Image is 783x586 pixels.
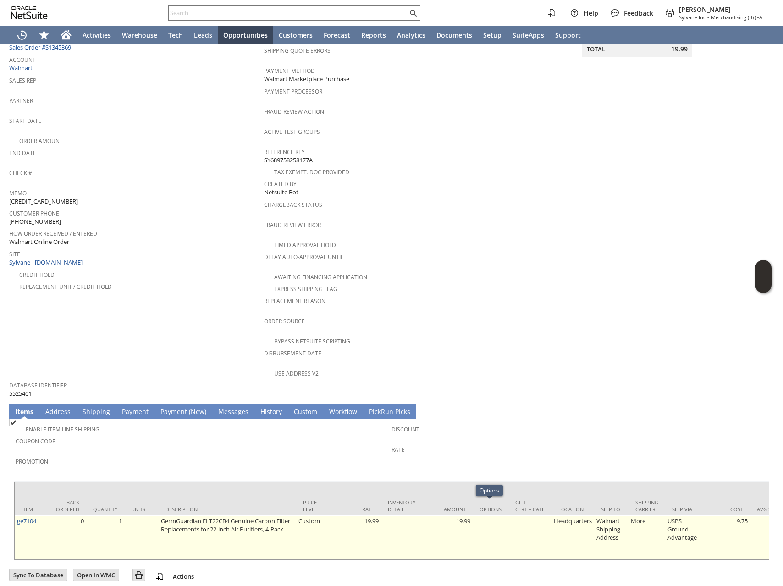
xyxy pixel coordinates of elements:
[120,407,151,417] a: Payment
[61,29,72,40] svg: Home
[264,221,321,229] a: Fraud Review Error
[223,31,268,39] span: Opportunities
[303,499,324,513] div: Price Level
[665,515,700,559] td: USPS Ground Advantage
[264,317,305,325] a: Order Source
[17,29,28,40] svg: Recent Records
[9,169,32,177] a: Check #
[154,571,165,582] img: add-record.svg
[361,31,386,39] span: Reports
[327,407,359,417] a: Workflow
[294,407,298,416] span: C
[601,506,622,513] div: Ship To
[17,517,36,525] a: ge7104
[391,26,431,44] a: Analytics
[480,486,499,494] div: Options
[19,283,112,291] a: Replacement Unit / Credit Hold
[584,9,598,17] span: Help
[587,45,605,53] a: Total
[258,407,284,417] a: History
[73,569,119,581] input: Open In WMC
[429,506,466,513] div: Amount
[555,31,581,39] span: Support
[9,149,36,157] a: End Date
[480,506,502,513] div: Options
[507,26,550,44] a: SuiteApps
[264,128,320,136] a: Active Test Groups
[9,43,73,51] a: Sales Order #S1345369
[9,217,61,226] span: [PHONE_NUMBER]
[159,515,296,559] td: GermGuardian FLT22CB4 Genuine Carbon Filter Replacements for 22-inch Air Purifiers, 4-Pack
[264,88,322,95] a: Payment Processor
[77,26,116,44] a: Activities
[43,407,73,417] a: Address
[131,506,152,513] div: Units
[16,458,48,465] a: Promotion
[337,506,374,513] div: Rate
[331,515,381,559] td: 19.99
[9,56,36,64] a: Account
[264,67,315,75] a: Payment Method
[168,407,171,416] span: y
[9,117,41,125] a: Start Date
[624,9,653,17] span: Feedback
[16,437,55,445] a: Coupon Code
[260,407,265,416] span: H
[9,250,20,258] a: Site
[551,515,594,559] td: Headquarters
[9,389,32,398] span: 5525401
[165,506,289,513] div: Description
[86,515,124,559] td: 1
[679,14,706,21] span: Sylvane Inc
[264,47,331,55] a: Shipping Quote Errors
[39,29,50,40] svg: Shortcuts
[10,569,67,581] input: Sync To Database
[707,14,709,21] span: -
[9,64,33,72] a: Walmart
[558,506,587,513] div: Location
[274,241,336,249] a: Timed Approval Hold
[9,230,97,238] a: How Order Received / Entered
[422,515,473,559] td: 19.99
[324,31,350,39] span: Forecast
[188,26,218,44] a: Leads
[83,407,86,416] span: S
[356,26,391,44] a: Reports
[274,273,367,281] a: Awaiting Financing Application
[49,515,86,559] td: 0
[264,188,298,197] span: Netsuite Bot
[279,31,313,39] span: Customers
[11,6,48,19] svg: logo
[13,407,36,417] a: Items
[80,407,112,417] a: Shipping
[55,26,77,44] a: Home
[478,26,507,44] a: Setup
[391,446,405,453] a: Rate
[264,108,324,116] a: Fraud Review Action
[168,31,183,39] span: Tech
[513,31,544,39] span: SuiteApps
[218,26,273,44] a: Opportunities
[15,407,17,416] span: I
[264,180,297,188] a: Created By
[194,31,212,39] span: Leads
[9,258,85,266] a: Sylvane - [DOMAIN_NAME]
[9,238,69,246] span: Walmart Online Order
[9,77,36,84] a: Sales Rep
[56,499,79,513] div: Back Ordered
[11,26,33,44] a: Recent Records
[679,5,766,14] span: [PERSON_NAME]
[635,499,658,513] div: Shipping Carrier
[19,271,55,279] a: Credit Hold
[397,31,425,39] span: Analytics
[329,407,335,416] span: W
[122,31,157,39] span: Warehouse
[122,407,126,416] span: P
[706,506,743,513] div: Cost
[33,26,55,44] div: Shortcuts
[318,26,356,44] a: Forecast
[711,14,766,21] span: Merchandising (B) (FAL)
[274,337,350,345] a: Bypass NetSuite Scripting
[169,7,408,18] input: Search
[264,253,343,261] a: Delay Auto-Approval Until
